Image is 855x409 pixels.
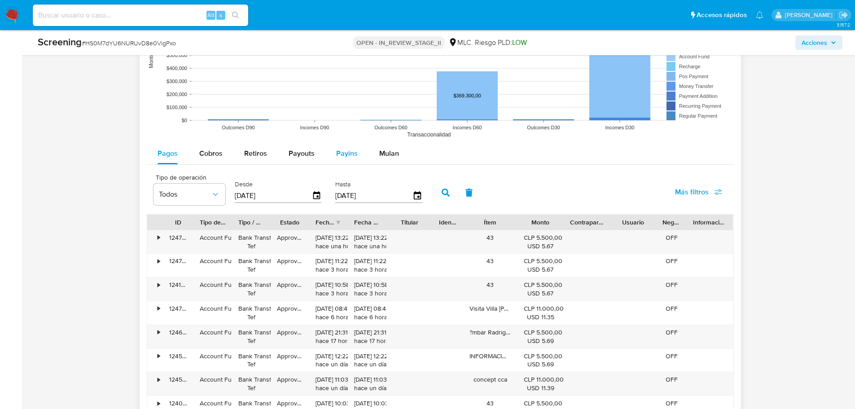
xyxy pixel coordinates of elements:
[353,36,445,49] p: OPEN - IN_REVIEW_STAGE_II
[475,38,527,48] span: Riesgo PLD:
[837,21,851,28] span: 3.157.2
[512,37,527,48] span: LOW
[839,10,848,20] a: Salir
[226,9,245,22] button: search-icon
[756,11,763,19] a: Notificaciones
[82,39,176,48] span: # HS0M7dYU6NURUvD8e0VigPxo
[795,35,842,50] button: Acciones
[33,9,248,21] input: Buscar usuario o caso...
[207,11,215,19] span: Alt
[785,11,836,19] p: nicolas.tyrkiel@mercadolibre.com
[38,35,82,49] b: Screening
[697,10,747,20] span: Accesos rápidos
[219,11,222,19] span: s
[448,38,471,48] div: MLC
[802,35,827,50] span: Acciones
